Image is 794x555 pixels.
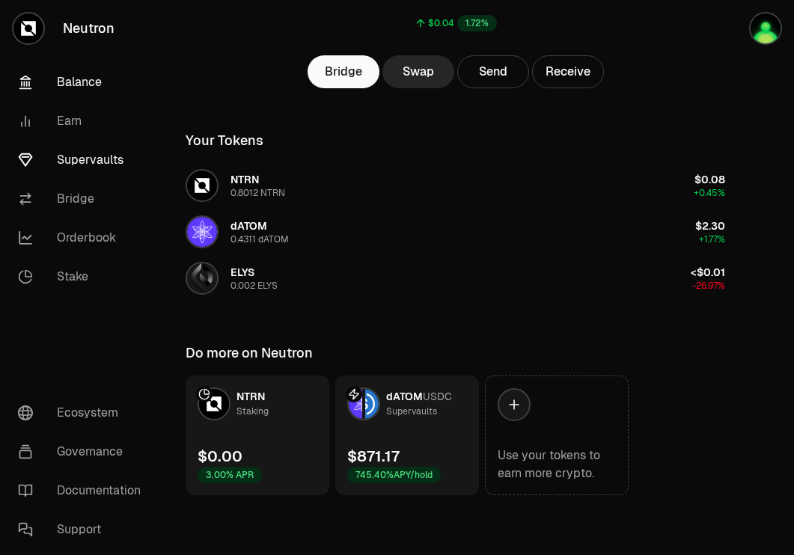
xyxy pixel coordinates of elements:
[751,13,781,43] img: Atom Staking
[694,173,725,186] span: $0.08
[230,280,278,292] div: 0.002 ELYS
[308,55,379,88] a: Bridge
[6,432,162,471] a: Governance
[177,209,734,254] button: dATOM LogodATOM0.4311 dATOM$2.30+1.77%
[230,233,289,245] div: 0.4311 dATOM
[6,63,162,102] a: Balance
[699,233,725,245] span: +1.77%
[386,404,437,419] div: Supervaults
[6,257,162,296] a: Stake
[236,390,265,403] span: NTRN
[6,180,162,218] a: Bridge
[177,163,734,208] button: NTRN LogoNTRN0.8012 NTRN$0.08+0.45%
[236,404,269,419] div: Staking
[186,130,263,151] div: Your Tokens
[349,389,362,419] img: dATOM Logo
[6,510,162,549] a: Support
[485,375,629,495] a: Use your tokens to earn more crypto.
[230,187,285,199] div: 0.8012 NTRN
[347,467,441,483] div: 745.40% APY/hold
[457,15,497,31] div: 1.72%
[6,471,162,510] a: Documentation
[177,256,734,301] button: ELYS LogoELYS0.002 ELYS<$0.01-26.97%
[532,55,604,88] button: Receive
[187,263,217,293] img: ELYS Logo
[347,446,400,467] div: $871.17
[187,217,217,247] img: dATOM Logo
[386,390,423,403] span: dATOM
[6,102,162,141] a: Earn
[187,171,217,200] img: NTRN Logo
[6,141,162,180] a: Supervaults
[186,343,313,364] div: Do more on Neutron
[6,218,162,257] a: Orderbook
[230,266,254,279] span: ELYS
[230,219,267,233] span: dATOM
[199,389,229,419] img: NTRN Logo
[335,375,479,495] a: dATOM LogoUSDC LogodATOMUSDCSupervaults$871.17745.40%APY/hold
[691,266,725,279] span: <$0.01
[230,173,259,186] span: NTRN
[198,446,242,467] div: $0.00
[695,219,725,233] span: $2.30
[457,55,529,88] button: Send
[198,467,262,483] div: 3.00% APR
[428,17,454,29] div: $0.04
[365,389,379,419] img: USDC Logo
[423,390,452,403] span: USDC
[692,280,725,292] span: -26.97%
[498,447,616,482] div: Use your tokens to earn more crypto.
[6,393,162,432] a: Ecosystem
[694,187,725,199] span: +0.45%
[382,55,454,88] a: Swap
[186,375,329,495] a: NTRN LogoNTRNStaking$0.003.00% APR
